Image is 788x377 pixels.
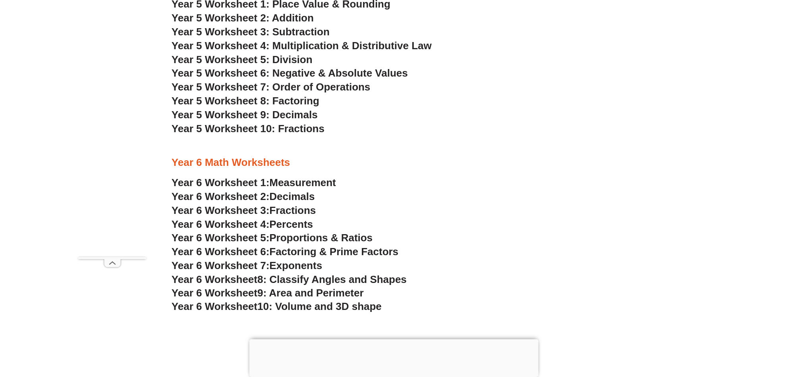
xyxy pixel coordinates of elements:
[172,218,270,230] span: Year 6 Worksheet 4:
[172,204,270,216] span: Year 6 Worksheet 3:
[270,260,323,271] span: Exponents
[172,246,270,258] span: Year 6 Worksheet 6:
[172,260,322,271] a: Year 6 Worksheet 7:Exponents
[257,287,364,299] span: 9: Area and Perimeter
[172,26,330,38] a: Year 5 Worksheet 3: Subtraction
[172,177,336,188] a: Year 6 Worksheet 1:Measurement
[172,273,257,285] span: Year 6 Worksheet
[172,218,313,230] a: Year 6 Worksheet 4:Percents
[172,54,313,65] a: Year 5 Worksheet 5: Division
[78,19,146,257] iframe: Advertisement
[270,204,316,216] span: Fractions
[172,232,373,244] a: Year 6 Worksheet 5:Proportions & Ratios
[172,301,257,313] span: Year 6 Worksheet
[172,81,371,93] a: Year 5 Worksheet 7: Order of Operations
[270,190,315,202] span: Decimals
[270,177,336,188] span: Measurement
[270,232,373,244] span: Proportions & Ratios
[172,260,270,271] span: Year 6 Worksheet 7:
[172,232,270,244] span: Year 6 Worksheet 5:
[249,339,539,375] iframe: Advertisement
[172,190,270,202] span: Year 6 Worksheet 2:
[172,287,257,299] span: Year 6 Worksheet
[172,156,616,169] h3: Year 6 Math Worksheets
[172,40,432,52] a: Year 5 Worksheet 4: Multiplication & Distributive Law
[270,246,399,258] span: Factoring & Prime Factors
[172,246,398,258] a: Year 6 Worksheet 6:Factoring & Prime Factors
[172,273,407,285] a: Year 6 Worksheet8: Classify Angles and Shapes
[172,177,270,188] span: Year 6 Worksheet 1:
[172,190,315,202] a: Year 6 Worksheet 2:Decimals
[257,301,382,313] span: 10: Volume and 3D shape
[172,123,324,135] a: Year 5 Worksheet 10: Fractions
[172,204,316,216] a: Year 6 Worksheet 3:Fractions
[172,287,364,299] a: Year 6 Worksheet9: Area and Perimeter
[172,109,318,121] a: Year 5 Worksheet 9: Decimals
[172,95,319,107] a: Year 5 Worksheet 8: Factoring
[172,12,314,24] a: Year 5 Worksheet 2: Addition
[270,218,313,230] span: Percents
[257,273,407,285] span: 8: Classify Angles and Shapes
[172,301,382,313] a: Year 6 Worksheet10: Volume and 3D shape
[172,67,408,79] a: Year 5 Worksheet 6: Negative & Absolute Values
[656,288,788,377] iframe: Chat Widget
